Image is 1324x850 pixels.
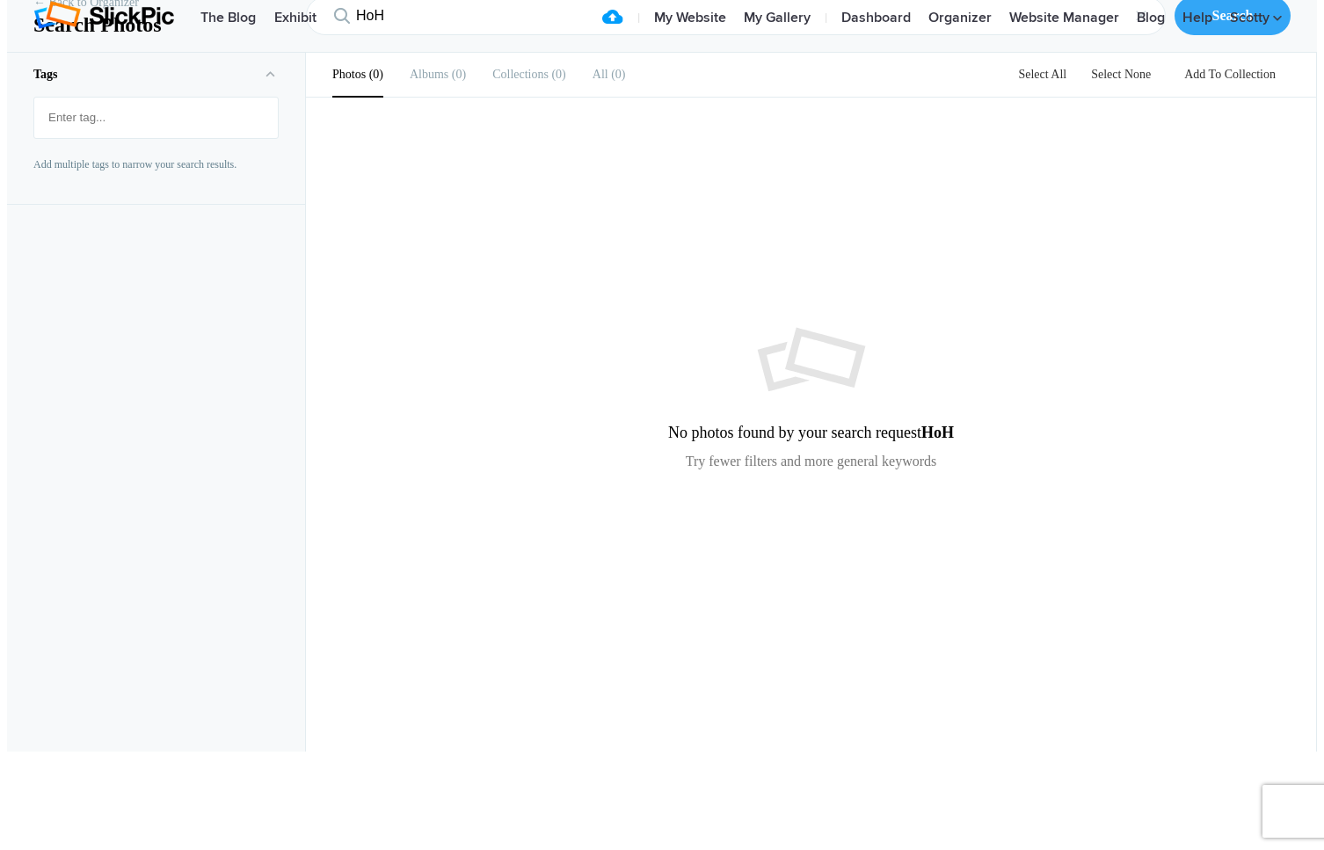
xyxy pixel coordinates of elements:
p: Add multiple tags to narrow your search results. [33,156,279,172]
b: Photos [332,68,366,81]
b: Albums [410,68,448,81]
b: Tags [33,68,58,81]
b: HoH [921,424,954,441]
span: 0 [366,68,383,81]
b: All [593,68,608,81]
b: Collections [492,68,549,81]
h2: No photos found by your search request [668,296,954,451]
mat-chip-list: Fruit selection [34,98,278,138]
span: 0 [549,68,566,81]
a: Add To Collection [1170,68,1290,81]
span: 0 [608,68,626,81]
input: Enter tag... [43,102,269,134]
span: 0 [448,68,466,81]
p: Try fewer filters and more general keywords [668,451,954,486]
a: Select All [1008,68,1077,81]
a: Select None [1080,68,1161,81]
